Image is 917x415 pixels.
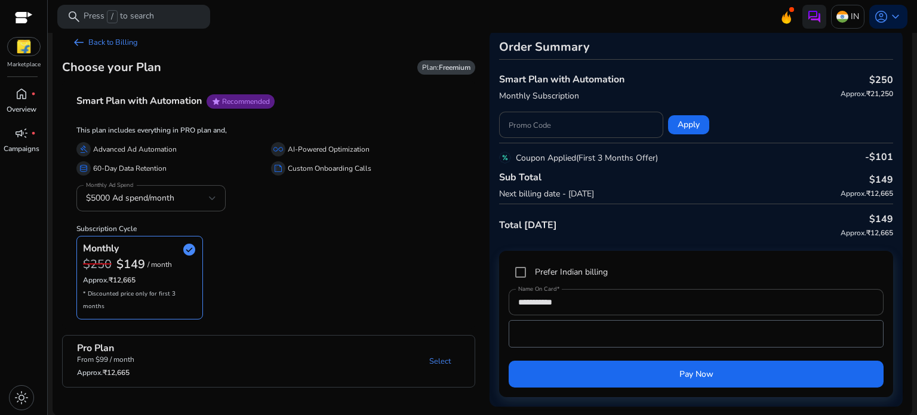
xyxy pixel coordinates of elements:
span: check_circle [182,242,196,257]
b: Freemium [439,63,470,72]
b: $149 [116,256,145,272]
span: Approx. [77,368,103,377]
span: summarize [273,164,283,173]
p: Next billing date - [DATE] [499,187,594,200]
span: Approx. [841,189,866,198]
p: Campaigns [4,143,39,154]
h6: ₹21,250 [841,90,893,98]
a: arrow_left_altBack to Billing [62,30,147,54]
p: 60-Day Data Retention [93,162,167,175]
h6: ₹12,665 [83,276,196,284]
h4: -$101 [865,152,893,163]
h4: $149 [869,174,893,186]
a: Select [420,351,460,372]
p: AI-Powered Optimization [288,143,370,156]
span: account_circle [874,10,888,24]
p: Coupon Applied [516,152,658,164]
p: Advanced Ad Automation [93,143,177,156]
span: light_mode [14,391,29,405]
h3: $250 [83,257,112,272]
h4: $250 [869,75,893,86]
p: Monthly Subscription [499,90,624,102]
h3: Choose your Plan [62,60,161,75]
h4: $149 [869,214,893,225]
h6: Subscription Cycle [76,215,461,233]
p: From $99 / month [77,354,134,365]
p: Press to search [84,10,154,23]
h3: Order Summary [499,40,893,54]
span: Plan: [422,63,470,72]
span: star [211,97,221,106]
span: fiber_manual_record [31,131,36,136]
p: / month [147,261,172,269]
mat-expansion-panel-header: Pro PlanFrom $99 / monthApprox.₹12,665Select [63,336,503,387]
span: all_inclusive [273,145,283,154]
span: Approx. [841,89,866,99]
span: gavel [79,145,88,154]
span: Recommended [222,97,270,106]
span: Apply [678,118,700,131]
h6: ₹12,665 [841,189,893,198]
iframe: Secure card payment input frame [515,322,877,346]
img: flipkart.svg [8,38,40,56]
h4: Pro Plan [77,343,134,354]
h4: Total [DATE] [499,220,557,231]
span: fiber_manual_record [31,91,36,96]
p: * Discounted price only for first 3 months [83,288,196,313]
label: Prefer Indian billing [533,266,608,278]
p: Marketplace [7,60,41,69]
span: Approx. [83,275,109,285]
p: Custom Onboarding Calls [288,162,371,175]
span: search [67,10,81,24]
span: campaign [14,126,29,140]
mat-label: Monthly Ad Spend [86,181,133,189]
p: Overview [7,104,36,115]
span: arrow_left_alt [72,35,86,50]
div: Smart Plan with AutomationstarRecommended [62,122,475,329]
h6: ₹12,665 [77,368,134,377]
span: (First 3 Months Offer) [576,152,658,164]
mat-expansion-panel-header: Smart Plan with AutomationstarRecommended [62,81,504,122]
h4: Smart Plan with Automation [76,96,202,107]
h4: Sub Total [499,172,594,183]
span: $5000 Ad spend/month [86,192,174,204]
button: Pay Now [509,361,884,388]
h4: Smart Plan with Automation [499,74,624,85]
span: Approx. [841,228,866,238]
span: keyboard_arrow_down [888,10,903,24]
img: in.svg [836,11,848,23]
span: Pay Now [679,368,713,380]
button: Apply [668,115,709,134]
span: database [79,164,88,173]
p: IN [851,6,859,27]
span: / [107,10,118,23]
mat-label: Name On Card [518,285,556,293]
span: home [14,87,29,101]
h6: This plan includes everything in PRO plan and, [76,126,461,134]
h6: ₹12,665 [841,229,893,237]
h4: Monthly [83,243,119,254]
